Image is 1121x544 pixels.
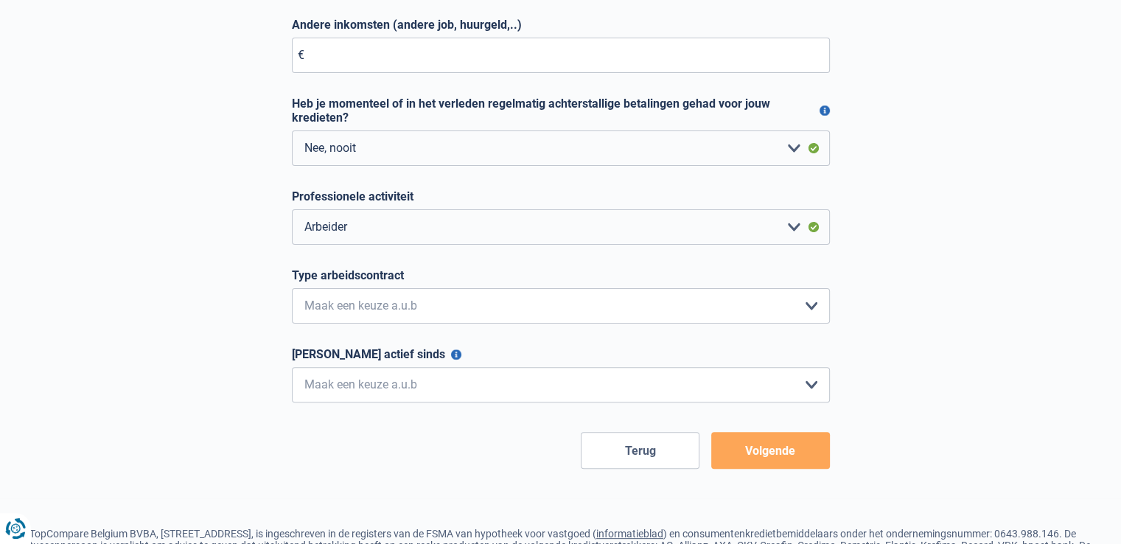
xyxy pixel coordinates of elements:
label: [PERSON_NAME] actief sinds [292,347,830,361]
button: [PERSON_NAME] actief sinds [451,349,461,360]
a: informatieblad [596,528,663,540]
button: Heb je momenteel of in het verleden regelmatig achterstallige betalingen gehad voor jouw kredieten? [820,105,830,116]
span: € [298,48,304,62]
label: Professionele activiteit [292,189,830,203]
label: Andere inkomsten (andere job, huurgeld,..) [292,18,830,32]
label: Heb je momenteel of in het verleden regelmatig achterstallige betalingen gehad voor jouw kredieten? [292,97,830,125]
button: Terug [581,432,699,469]
label: Type arbeidscontract [292,268,830,282]
button: Volgende [711,432,830,469]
